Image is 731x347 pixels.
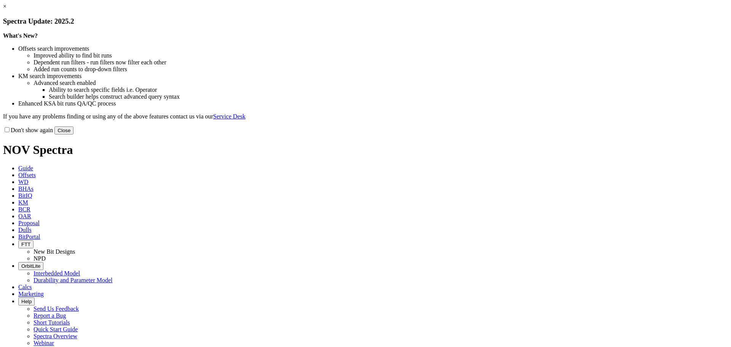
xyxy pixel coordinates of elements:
[34,80,728,86] li: Advanced search enabled
[21,241,30,247] span: FTT
[3,3,6,10] a: ×
[21,263,40,269] span: OrbitLite
[49,93,728,100] li: Search builder helps construct advanced query syntax
[34,66,728,73] li: Added run counts to drop-down filters
[34,333,77,339] a: Spectra Overview
[3,17,728,26] h3: Spectra Update: 2025.2
[34,59,728,66] li: Dependent run filters - run filters now filter each other
[18,165,33,171] span: Guide
[18,213,31,219] span: OAR
[18,185,34,192] span: BHAs
[5,127,10,132] input: Don't show again
[34,270,80,277] a: Interbedded Model
[18,199,28,206] span: KM
[18,291,44,297] span: Marketing
[18,192,32,199] span: BitIQ
[3,113,728,120] p: If you have any problems finding or using any of the above features contact us via our
[3,143,728,157] h1: NOV Spectra
[3,32,38,39] strong: What's New?
[18,220,40,226] span: Proposal
[49,86,728,93] li: Ability to search specific fields i.e. Operator
[3,127,53,133] label: Don't show again
[34,326,78,333] a: Quick Start Guide
[18,73,728,80] li: KM search improvements
[34,319,70,326] a: Short Tutorials
[18,227,32,233] span: Dulls
[34,305,79,312] a: Send Us Feedback
[34,340,54,346] a: Webinar
[34,248,75,255] a: New Bit Designs
[18,45,728,52] li: Offsets search improvements
[213,113,246,120] a: Service Desk
[18,284,32,290] span: Calcs
[34,277,113,283] a: Durability and Parameter Model
[21,299,32,304] span: Help
[34,255,46,262] a: NPD
[34,312,66,319] a: Report a Bug
[18,233,40,240] span: BitPortal
[18,172,36,178] span: Offsets
[18,179,29,185] span: WD
[18,100,728,107] li: Enhanced KSA bit runs QA/QC process
[18,206,30,213] span: BCR
[34,52,728,59] li: Improved ability to find bit runs
[54,126,73,134] button: Close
